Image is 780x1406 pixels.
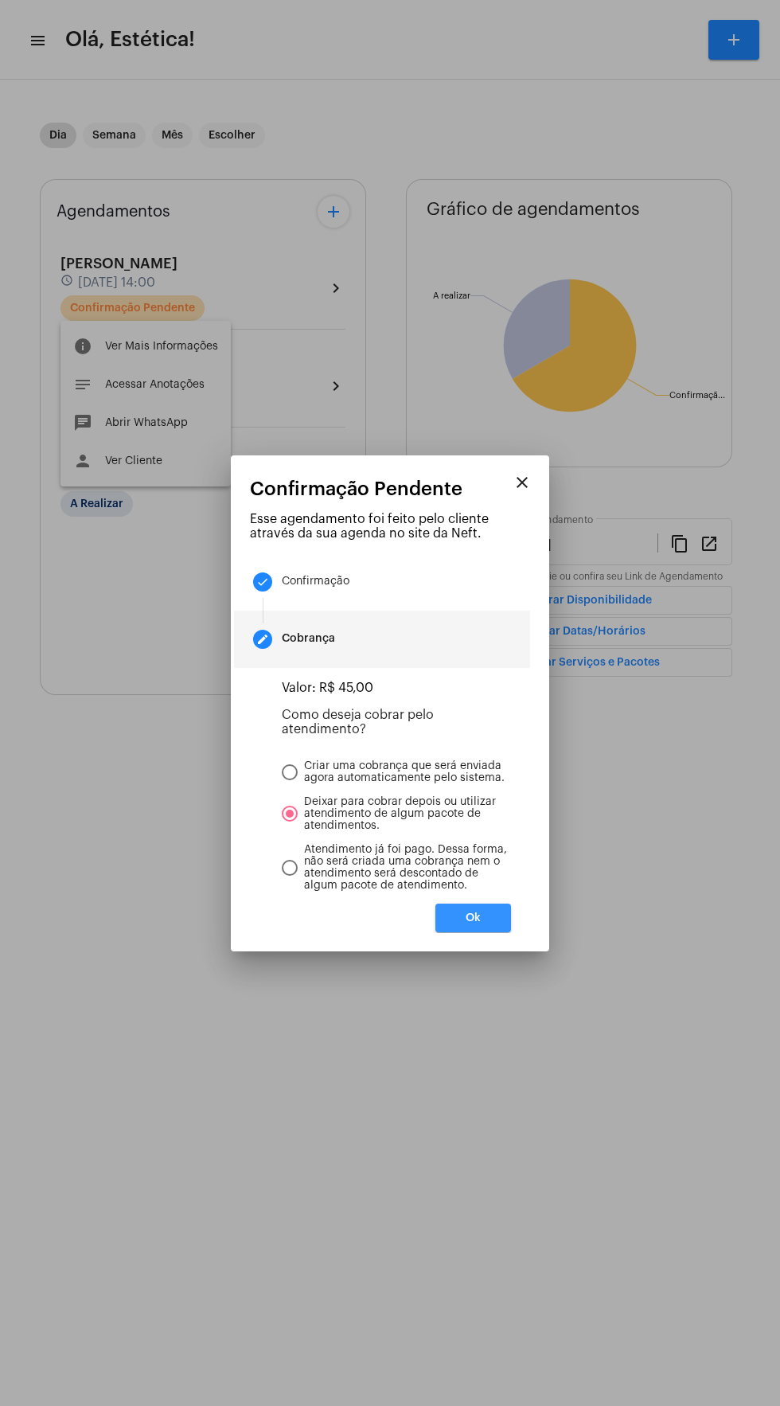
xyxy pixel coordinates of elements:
button: Ok [435,904,511,932]
span: Atendimento já foi pago. Dessa forma, não será criada uma cobrança nem o atendimento será descont... [298,844,511,892]
span: Ok [466,912,481,924]
p: Valor: R$ 45,00 [282,681,511,695]
div: Cobrança [282,633,335,645]
p: Esse agendamento foi feito pelo cliente através da sua agenda no site da Neft. [250,512,530,541]
mat-icon: done [256,576,269,588]
label: Como deseja cobrar pelo atendimento? [282,709,434,736]
mat-icon: close [513,473,532,492]
mat-icon: create [256,633,269,646]
span: Confirmação Pendente [250,478,462,499]
div: Confirmação [282,576,349,588]
span: Deixar para cobrar depois ou utilizar atendimento de algum pacote de atendimentos. [298,796,511,832]
span: Criar uma cobrança que será enviada agora automaticamente pelo sistema. [298,760,511,784]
